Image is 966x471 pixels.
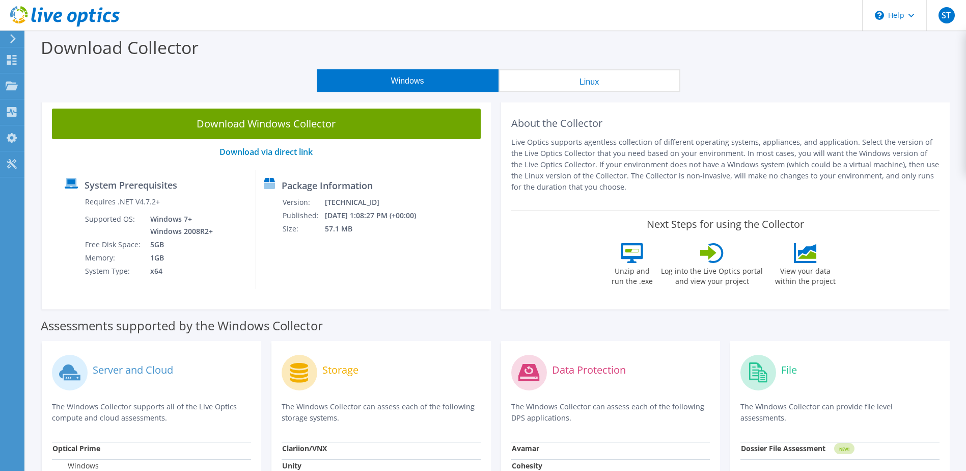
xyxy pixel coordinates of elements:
[52,109,481,139] a: Download Windows Collector
[511,117,940,129] h2: About the Collector
[324,196,430,209] td: [TECHNICAL_ID]
[511,401,710,424] p: The Windows Collector can assess each of the following DPS applications.
[52,461,99,471] label: Windows
[282,443,327,453] strong: Clariion/VNX
[317,69,499,92] button: Windows
[143,213,215,238] td: Windows 7+ Windows 2008R2+
[741,443,825,453] strong: Dossier File Assessment
[875,11,884,20] svg: \n
[512,443,539,453] strong: Avamar
[740,401,940,424] p: The Windows Collector can provide file level assessments.
[322,365,358,375] label: Storage
[85,251,143,265] td: Memory:
[647,218,804,230] label: Next Steps for using the Collector
[41,321,323,331] label: Assessments supported by the Windows Collector
[85,238,143,251] td: Free Disk Space:
[324,222,430,235] td: 57.1 MB
[512,461,542,470] strong: Cohesity
[52,443,100,453] strong: Optical Prime
[511,137,940,193] p: Live Optics supports agentless collection of different operating systems, appliances, and applica...
[839,446,849,452] tspan: NEW!
[939,7,955,23] span: ST
[85,265,143,278] td: System Type:
[324,209,430,222] td: [DATE] 1:08:27 PM (+00:00)
[660,263,763,286] label: Log into the Live Optics portal and view your project
[85,197,160,207] label: Requires .NET V4.7.2+
[282,196,324,209] td: Version:
[282,461,301,470] strong: Unity
[85,180,177,190] label: System Prerequisites
[609,263,655,286] label: Unzip and run the .exe
[85,213,143,238] td: Supported OS:
[52,401,251,424] p: The Windows Collector supports all of the Live Optics compute and cloud assessments.
[143,251,215,265] td: 1GB
[552,365,626,375] label: Data Protection
[143,265,215,278] td: x64
[282,401,481,424] p: The Windows Collector can assess each of the following storage systems.
[93,365,173,375] label: Server and Cloud
[282,222,324,235] td: Size:
[41,36,199,59] label: Download Collector
[282,209,324,222] td: Published:
[499,69,680,92] button: Linux
[219,146,313,158] a: Download via direct link
[282,180,373,191] label: Package Information
[781,365,797,375] label: File
[143,238,215,251] td: 5GB
[768,263,842,286] label: View your data within the project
